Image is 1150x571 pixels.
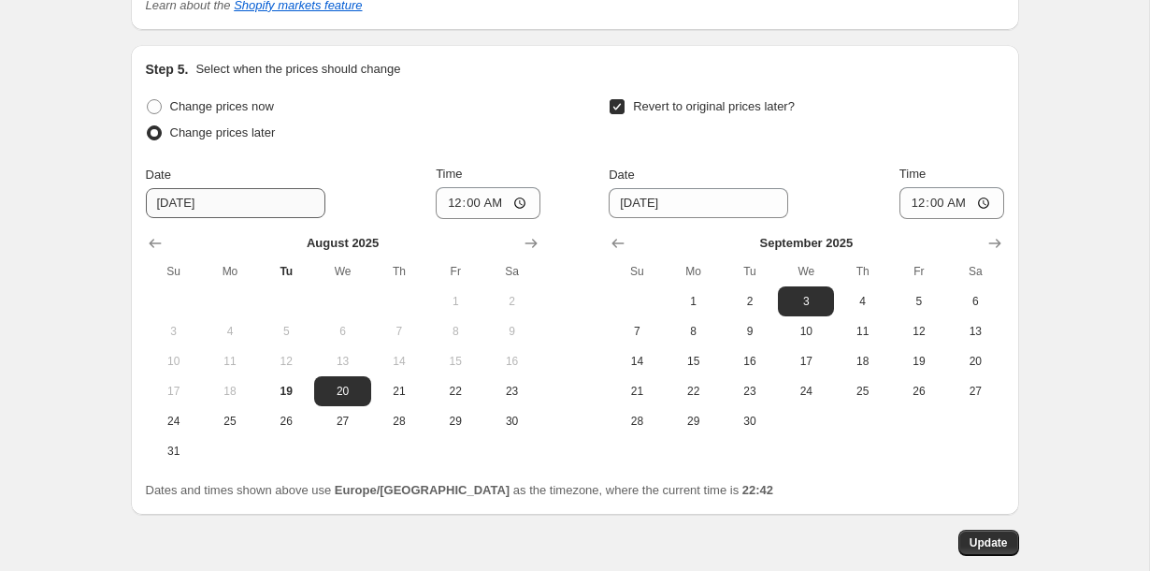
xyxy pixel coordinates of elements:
[742,483,773,497] b: 22:42
[427,256,483,286] th: Friday
[202,346,258,376] button: Monday August 11 2025
[153,384,194,399] span: 17
[258,316,314,346] button: Tuesday August 5 2025
[258,256,314,286] th: Tuesday
[673,294,714,309] span: 1
[673,264,714,279] span: Mo
[947,286,1003,316] button: Saturday September 6 2025
[153,444,194,459] span: 31
[322,324,363,339] span: 6
[146,316,202,346] button: Sunday August 3 2025
[202,256,258,286] th: Monday
[785,324,827,339] span: 10
[722,316,778,346] button: Tuesday September 9 2025
[146,188,325,218] input: 8/19/2025
[314,376,370,406] button: Wednesday August 20 2025
[955,354,996,369] span: 20
[322,264,363,279] span: We
[483,406,539,436] button: Saturday August 30 2025
[258,346,314,376] button: Tuesday August 12 2025
[729,354,770,369] span: 16
[891,316,947,346] button: Friday September 12 2025
[729,414,770,429] span: 30
[146,376,202,406] button: Sunday August 17 2025
[483,376,539,406] button: Saturday August 23 2025
[609,316,665,346] button: Sunday September 7 2025
[955,294,996,309] span: 6
[209,354,251,369] span: 11
[616,324,657,339] span: 7
[371,346,427,376] button: Thursday August 14 2025
[666,256,722,286] th: Monday
[947,376,1003,406] button: Saturday September 27 2025
[209,324,251,339] span: 4
[435,384,476,399] span: 22
[778,376,834,406] button: Wednesday September 24 2025
[778,316,834,346] button: Wednesday September 10 2025
[266,414,307,429] span: 26
[834,286,890,316] button: Thursday September 4 2025
[958,530,1019,556] button: Update
[435,264,476,279] span: Fr
[633,99,795,113] span: Revert to original prices later?
[195,60,400,79] p: Select when the prices should change
[153,354,194,369] span: 10
[518,230,544,256] button: Show next month, September 2025
[891,286,947,316] button: Friday September 5 2025
[170,99,274,113] span: Change prices now
[605,230,631,256] button: Show previous month, August 2025
[491,354,532,369] span: 16
[666,316,722,346] button: Monday September 8 2025
[841,324,883,339] span: 11
[322,354,363,369] span: 13
[209,264,251,279] span: Mo
[834,316,890,346] button: Thursday September 11 2025
[666,376,722,406] button: Monday September 22 2025
[785,384,827,399] span: 24
[153,264,194,279] span: Su
[436,187,540,219] input: 12:00
[314,316,370,346] button: Wednesday August 6 2025
[371,406,427,436] button: Thursday August 28 2025
[609,346,665,376] button: Sunday September 14 2025
[778,256,834,286] th: Wednesday
[722,256,778,286] th: Tuesday
[898,354,940,369] span: 19
[379,414,420,429] span: 28
[435,354,476,369] span: 15
[955,324,996,339] span: 13
[146,256,202,286] th: Sunday
[371,316,427,346] button: Thursday August 7 2025
[146,60,189,79] h2: Step 5.
[483,316,539,346] button: Saturday August 9 2025
[841,354,883,369] span: 18
[785,264,827,279] span: We
[673,324,714,339] span: 8
[947,256,1003,286] th: Saturday
[427,346,483,376] button: Friday August 15 2025
[729,294,770,309] span: 2
[673,384,714,399] span: 22
[427,406,483,436] button: Friday August 29 2025
[258,376,314,406] button: Today Tuesday August 19 2025
[427,376,483,406] button: Friday August 22 2025
[314,406,370,436] button: Wednesday August 27 2025
[146,346,202,376] button: Sunday August 10 2025
[609,406,665,436] button: Sunday September 28 2025
[722,286,778,316] button: Tuesday September 2 2025
[209,384,251,399] span: 18
[778,286,834,316] button: Wednesday September 3 2025
[955,384,996,399] span: 27
[666,346,722,376] button: Monday September 15 2025
[335,483,510,497] b: Europe/[GEOGRAPHIC_DATA]
[371,376,427,406] button: Thursday August 21 2025
[841,384,883,399] span: 25
[379,384,420,399] span: 21
[435,294,476,309] span: 1
[146,483,774,497] span: Dates and times shown above use as the timezone, where the current time is
[202,316,258,346] button: Monday August 4 2025
[609,376,665,406] button: Sunday September 21 2025
[729,264,770,279] span: Tu
[142,230,168,256] button: Show previous month, July 2025
[899,167,926,181] span: Time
